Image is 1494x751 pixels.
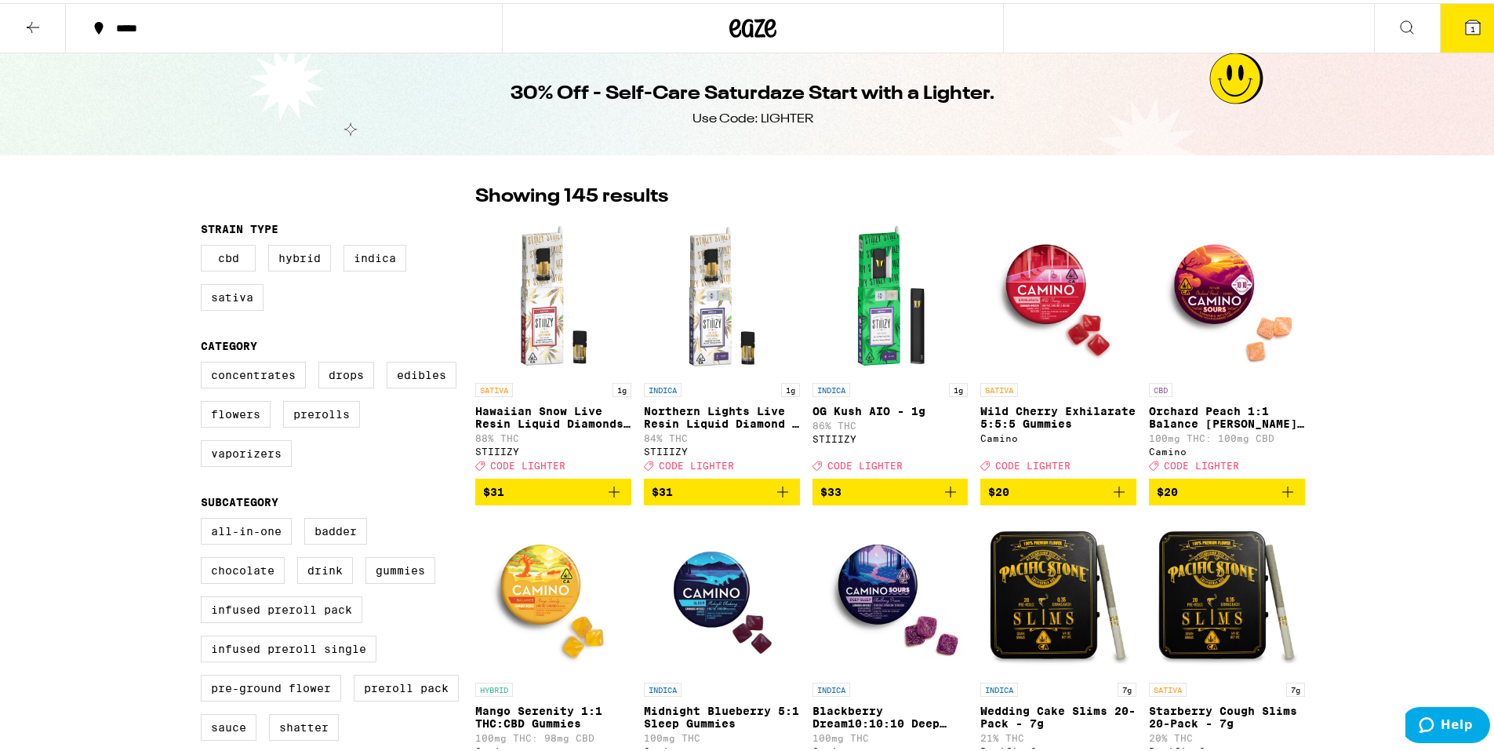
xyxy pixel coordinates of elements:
[475,680,513,694] p: HYBRID
[483,483,504,495] span: $31
[980,702,1136,727] p: Wedding Cake Slims 20-Pack - 7g
[201,672,341,698] label: Pre-ground Flower
[201,593,362,620] label: Infused Preroll Pack
[980,680,1018,694] p: INDICA
[475,443,631,454] div: STIIIZY
[475,476,631,502] button: Add to bag
[318,359,374,385] label: Drops
[980,215,1136,476] a: Open page for Wild Cherry Exhilarate 5:5:5 Gummies from Camino
[980,730,1136,740] p: 21% THC
[475,180,668,207] p: Showing 145 results
[201,493,278,505] legend: Subcategory
[613,380,631,394] p: 1g
[1157,483,1178,495] span: $20
[490,458,565,468] span: CODE LIGHTER
[1286,680,1305,694] p: 7g
[201,242,256,268] label: CBD
[475,515,631,672] img: Camino - Mango Serenity 1:1 THC:CBD Gummies
[827,458,903,468] span: CODE LIGHTER
[980,430,1136,440] div: Camino
[1149,476,1305,502] button: Add to bag
[1405,704,1490,743] iframe: Opens a widget where you can find more information
[644,515,800,672] img: Camino - Midnight Blueberry 5:1 Sleep Gummies
[201,398,271,425] label: Flowers
[1149,730,1305,740] p: 20% THC
[980,380,1018,394] p: SATIVA
[344,242,406,268] label: Indica
[812,417,969,428] p: 86% THC
[644,402,800,427] p: Northern Lights Live Resin Liquid Diamond - 1g
[475,702,631,727] p: Mango Serenity 1:1 THC:CBD Gummies
[201,633,376,659] label: Infused Preroll Single
[644,215,800,372] img: STIIIZY - Northern Lights Live Resin Liquid Diamond - 1g
[652,483,673,495] span: $31
[201,281,264,308] label: Sativa
[644,430,800,440] p: 84% THC
[1164,458,1239,468] span: CODE LIGHTER
[1470,21,1475,31] span: 1
[812,476,969,502] button: Add to bag
[475,402,631,427] p: Hawaiian Snow Live Resin Liquid Diamonds - 1g
[201,437,292,464] label: Vaporizers
[812,680,850,694] p: INDICA
[644,380,682,394] p: INDICA
[812,431,969,441] div: STIIIZY
[354,672,459,698] label: Preroll Pack
[644,680,682,694] p: INDICA
[1149,515,1305,672] img: Pacific Stone - Starberry Cough Slims 20-Pack - 7g
[995,458,1071,468] span: CODE LIGHTER
[1149,380,1172,394] p: CBD
[980,215,1136,372] img: Camino - Wild Cherry Exhilarate 5:5:5 Gummies
[297,554,353,581] label: Drink
[812,215,969,372] img: STIIIZY - OG Kush AIO - 1g
[812,702,969,727] p: Blackberry Dream10:10:10 Deep Sleep Gummies
[812,380,850,394] p: INDICA
[268,242,331,268] label: Hybrid
[475,430,631,440] p: 88% THC
[812,730,969,740] p: 100mg THC
[365,554,435,581] label: Gummies
[387,359,456,385] label: Edibles
[644,730,800,740] p: 100mg THC
[949,380,968,394] p: 1g
[1149,443,1305,454] div: Camino
[988,483,1009,495] span: $20
[1118,680,1136,694] p: 7g
[812,402,969,414] p: OG Kush AIO - 1g
[1149,680,1187,694] p: SATIVA
[201,220,278,232] legend: Strain Type
[659,458,734,468] span: CODE LIGHTER
[812,215,969,476] a: Open page for OG Kush AIO - 1g from STIIIZY
[475,215,631,372] img: STIIIZY - Hawaiian Snow Live Resin Liquid Diamonds - 1g
[475,215,631,476] a: Open page for Hawaiian Snow Live Resin Liquid Diamonds - 1g from STIIIZY
[1149,430,1305,440] p: 100mg THC: 100mg CBD
[475,380,513,394] p: SATIVA
[980,402,1136,427] p: Wild Cherry Exhilarate 5:5:5 Gummies
[820,483,842,495] span: $33
[283,398,360,425] label: Prerolls
[304,515,367,541] label: Badder
[475,730,631,740] p: 100mg THC: 98mg CBD
[812,515,969,672] img: Camino - Blackberry Dream10:10:10 Deep Sleep Gummies
[644,215,800,476] a: Open page for Northern Lights Live Resin Liquid Diamond - 1g from STIIIZY
[781,380,800,394] p: 1g
[1149,215,1305,372] img: Camino - Orchard Peach 1:1 Balance Sours Gummies
[1149,402,1305,427] p: Orchard Peach 1:1 Balance [PERSON_NAME] Gummies
[692,108,813,125] div: Use Code: LIGHTER
[980,476,1136,502] button: Add to bag
[201,711,256,738] label: Sauce
[201,554,285,581] label: Chocolate
[201,515,292,541] label: All-In-One
[511,78,995,104] h1: 30% Off - Self-Care Saturdaze Start with a Lighter.
[644,443,800,454] div: STIIIZY
[644,476,800,502] button: Add to bag
[269,711,339,738] label: Shatter
[1149,702,1305,727] p: Starberry Cough Slims 20-Pack - 7g
[980,515,1136,672] img: Pacific Stone - Wedding Cake Slims 20-Pack - 7g
[201,337,257,349] legend: Category
[201,359,306,385] label: Concentrates
[1149,215,1305,476] a: Open page for Orchard Peach 1:1 Balance Sours Gummies from Camino
[644,702,800,727] p: Midnight Blueberry 5:1 Sleep Gummies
